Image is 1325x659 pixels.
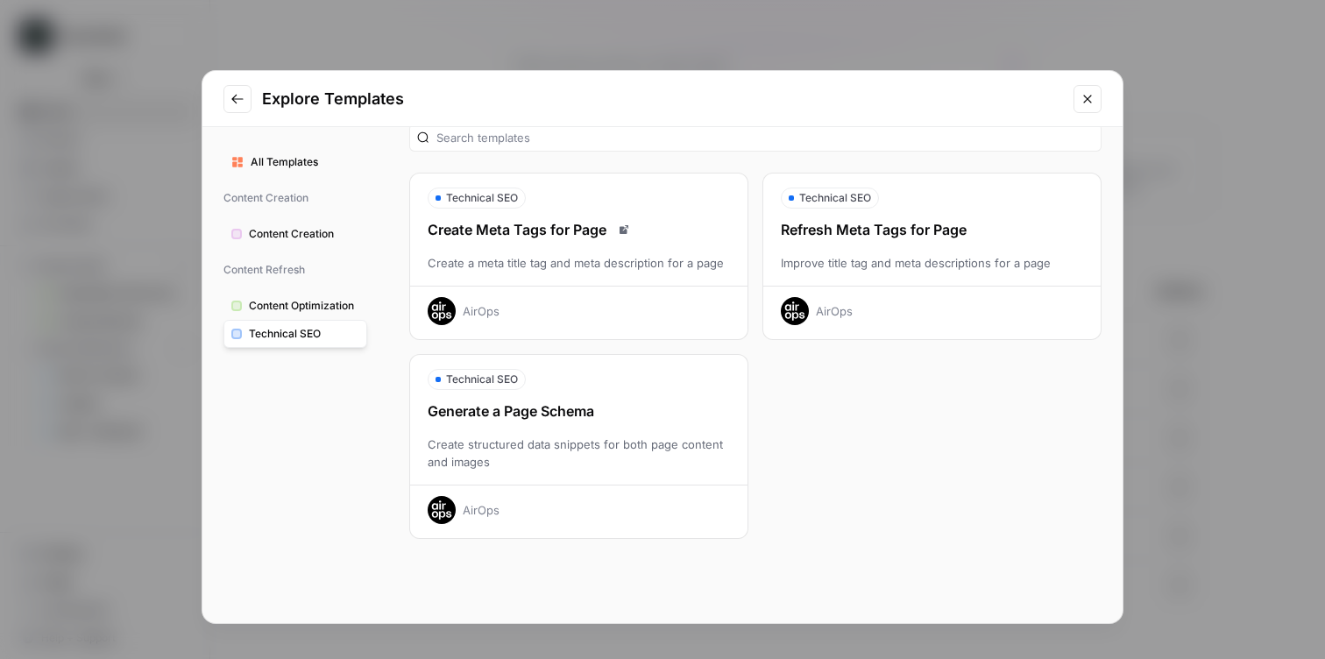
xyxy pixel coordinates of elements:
span: Technical SEO [249,326,359,342]
button: Technical SEO [223,320,367,348]
button: Content Creation [223,220,367,248]
button: All Templates [223,148,367,176]
span: Technical SEO [799,190,871,206]
div: Create Meta Tags for Page [410,219,748,240]
div: Refresh Meta Tags for Page [763,219,1101,240]
h2: Explore Templates [262,87,1063,111]
span: All Templates [251,154,359,170]
span: Content Optimization [249,298,359,314]
span: Technical SEO [446,190,518,206]
span: Content Refresh [223,255,367,285]
a: Read docs [613,219,634,240]
div: AirOps [463,302,500,320]
div: Create structured data snippets for both page content and images [410,436,748,471]
div: AirOps [463,501,500,519]
button: Close modal [1073,85,1102,113]
span: Content Creation [223,183,367,213]
span: Technical SEO [446,372,518,387]
span: Content Creation [249,226,359,242]
button: Technical SEORefresh Meta Tags for PageImprove title tag and meta descriptions for a pageAirOps [762,173,1102,340]
div: Create a meta title tag and meta description for a page [410,254,748,272]
div: Improve title tag and meta descriptions for a page [763,254,1101,272]
div: Generate a Page Schema [410,400,748,422]
button: Go to previous step [223,85,252,113]
div: AirOps [816,302,853,320]
button: Technical SEOGenerate a Page SchemaCreate structured data snippets for both page content and imag... [409,354,748,539]
button: Content Optimization [223,292,367,320]
input: Search templates [436,129,1094,146]
button: Technical SEOCreate Meta Tags for PageRead docsCreate a meta title tag and meta description for a... [409,173,748,340]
